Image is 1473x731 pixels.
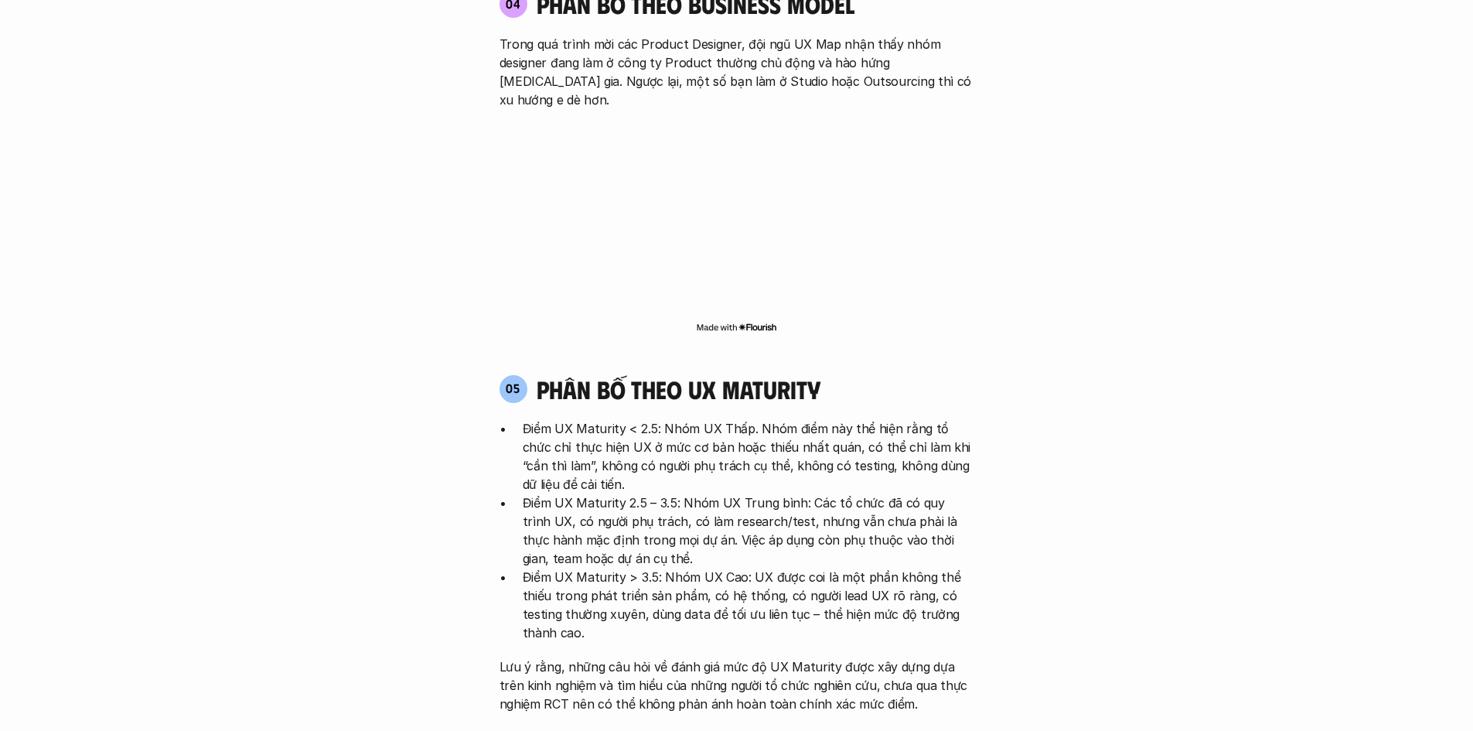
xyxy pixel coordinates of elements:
[500,658,974,713] p: Lưu ý rằng, những câu hỏi về đánh giá mức độ UX Maturity được xây dựng dựa trên kinh nghiệm và tì...
[523,419,974,494] p: Điểm UX Maturity < 2.5: Nhóm UX Thấp. Nhóm điểm này thể hiện rằng tổ chức chỉ thực hiện UX ở mức ...
[523,494,974,568] p: Điểm UX Maturity 2.5 – 3.5: Nhóm UX Trung bình: Các tổ chức đã có quy trình UX, có người phụ trác...
[537,374,820,404] h4: phân bố theo ux maturity
[486,117,988,318] iframe: Interactive or visual content
[506,382,520,395] p: 05
[696,321,777,333] img: Made with Flourish
[523,568,974,642] p: Điểm UX Maturity > 3.5: Nhóm UX Cao: UX được coi là một phần không thể thiếu trong phát triển sản...
[500,35,974,109] p: Trong quá trình mời các Product Designer, đội ngũ UX Map nhận thấy nhóm designer đang làm ở công ...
